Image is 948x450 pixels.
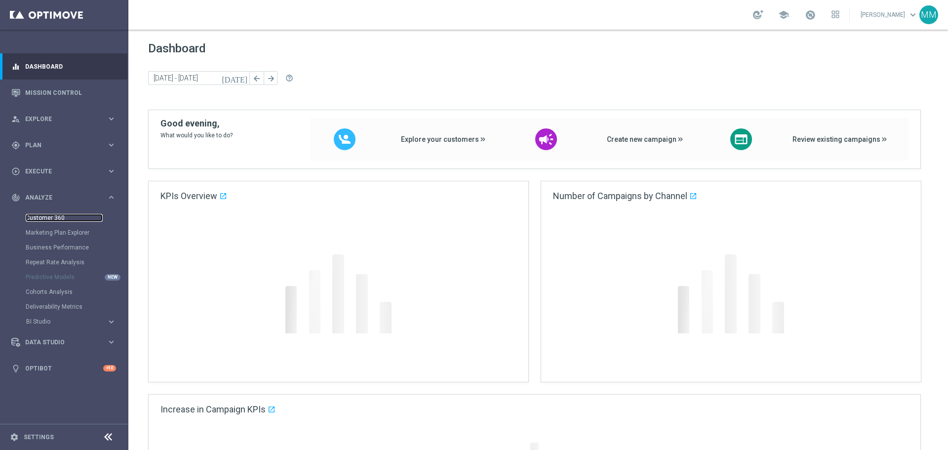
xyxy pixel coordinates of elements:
div: Business Performance [26,240,127,255]
button: person_search Explore keyboard_arrow_right [11,115,117,123]
i: keyboard_arrow_right [107,317,116,327]
div: Optibot [11,355,116,381]
button: Data Studio keyboard_arrow_right [11,338,117,346]
div: Predictive Models [26,270,127,285]
span: school [778,9,789,20]
button: gps_fixed Plan keyboard_arrow_right [11,141,117,149]
div: Deliverability Metrics [26,299,127,314]
span: BI Studio [26,319,97,325]
span: Explore [25,116,107,122]
i: play_circle_outline [11,167,20,176]
a: Customer 360 [26,214,103,222]
span: keyboard_arrow_down [908,9,918,20]
div: Analyze [11,193,107,202]
i: keyboard_arrow_right [107,166,116,176]
i: keyboard_arrow_right [107,114,116,123]
div: +10 [103,365,116,371]
a: Deliverability Metrics [26,303,103,311]
i: lightbulb [11,364,20,373]
a: Marketing Plan Explorer [26,229,103,237]
button: Mission Control [11,89,117,97]
span: Analyze [25,195,107,201]
span: Data Studio [25,339,107,345]
div: Marketing Plan Explorer [26,225,127,240]
div: Data Studio [11,338,107,347]
div: BI Studio [26,314,127,329]
div: Cohorts Analysis [26,285,127,299]
div: BI Studio [26,319,107,325]
div: Explore [11,115,107,123]
a: Business Performance [26,244,103,251]
i: keyboard_arrow_right [107,337,116,347]
i: gps_fixed [11,141,20,150]
div: NEW [105,274,120,281]
div: Execute [11,167,107,176]
a: Cohorts Analysis [26,288,103,296]
button: track_changes Analyze keyboard_arrow_right [11,194,117,202]
button: BI Studio keyboard_arrow_right [26,318,117,326]
a: Mission Control [25,80,116,106]
div: Customer 360 [26,210,127,225]
div: Plan [11,141,107,150]
i: track_changes [11,193,20,202]
button: lightbulb Optibot +10 [11,365,117,372]
button: equalizer Dashboard [11,63,117,71]
span: Plan [25,142,107,148]
i: settings [10,433,19,442]
button: play_circle_outline Execute keyboard_arrow_right [11,167,117,175]
a: Dashboard [25,53,116,80]
a: Optibot [25,355,103,381]
i: keyboard_arrow_right [107,193,116,202]
div: MM [919,5,938,24]
a: [PERSON_NAME]keyboard_arrow_down [860,7,919,22]
span: Execute [25,168,107,174]
i: keyboard_arrow_right [107,140,116,150]
div: Repeat Rate Analysis [26,255,127,270]
i: person_search [11,115,20,123]
i: equalizer [11,62,20,71]
a: Settings [24,434,54,440]
div: Dashboard [11,53,116,80]
a: Repeat Rate Analysis [26,258,103,266]
div: Mission Control [11,80,116,106]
